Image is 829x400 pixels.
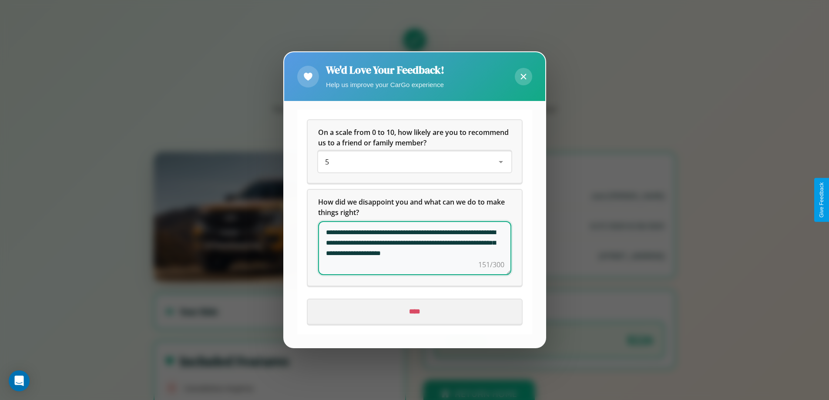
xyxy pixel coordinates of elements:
[325,158,329,167] span: 5
[478,260,504,270] div: 151/300
[318,198,507,218] span: How did we disappoint you and what can we do to make things right?
[318,128,510,148] span: On a scale from 0 to 10, how likely are you to recommend us to a friend or family member?
[326,79,444,91] p: Help us improve your CarGo experience
[326,63,444,77] h2: We'd Love Your Feedback!
[308,121,522,183] div: On a scale from 0 to 10, how likely are you to recommend us to a friend or family member?
[318,128,511,148] h5: On a scale from 0 to 10, how likely are you to recommend us to a friend or family member?
[819,182,825,218] div: Give Feedback
[318,152,511,173] div: On a scale from 0 to 10, how likely are you to recommend us to a friend or family member?
[9,370,30,391] div: Open Intercom Messenger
